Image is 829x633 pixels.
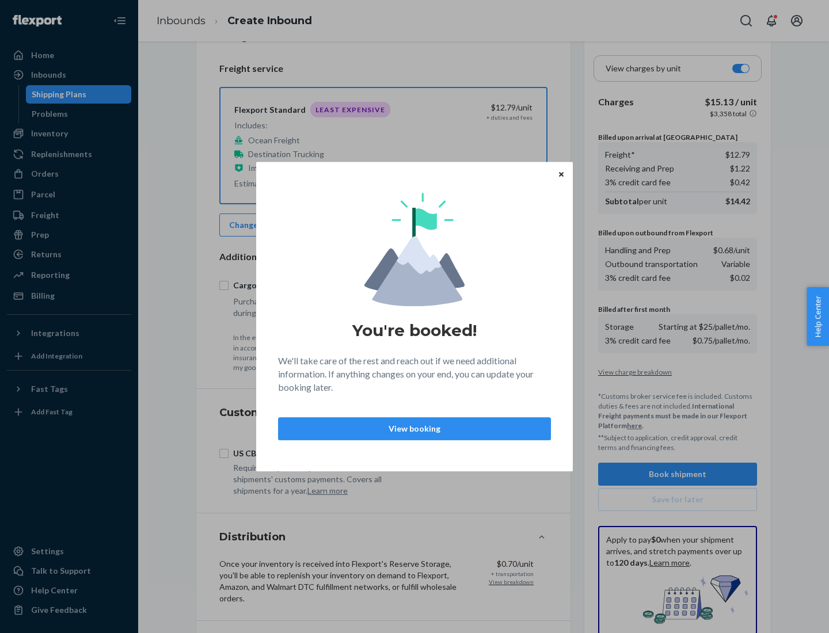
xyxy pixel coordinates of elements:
img: svg+xml,%3Csvg%20viewBox%3D%220%200%20174%20197%22%20fill%3D%22none%22%20xmlns%3D%22http%3A%2F%2F... [364,193,465,306]
h1: You're booked! [352,320,477,341]
button: Close [556,167,567,180]
p: We'll take care of the rest and reach out if we need additional information. If anything changes ... [278,354,551,394]
button: View booking [278,417,551,440]
p: View booking [288,423,541,434]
